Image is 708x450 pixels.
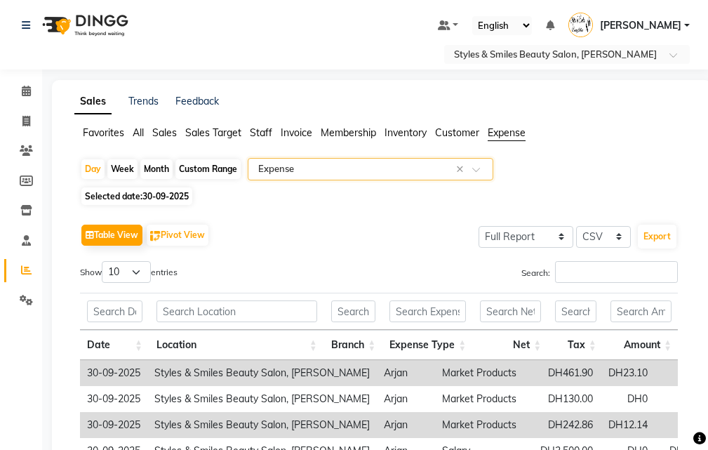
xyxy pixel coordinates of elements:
[568,13,593,37] img: Margaret
[140,159,173,179] div: Month
[185,126,241,139] span: Sales Target
[175,95,219,107] a: Feedback
[435,386,526,412] td: Market Products
[133,126,144,139] span: All
[603,330,679,360] th: Amount: activate to sort column ascending
[281,126,312,139] span: Invoice
[107,159,138,179] div: Week
[610,300,672,322] input: Search Amount
[600,360,655,386] td: DH23.10
[147,412,377,438] td: Styles & Smiles Beauty Salon, [PERSON_NAME]
[385,126,427,139] span: Inventory
[74,89,112,114] a: Sales
[331,300,376,322] input: Search Branch
[87,300,142,322] input: Search Date
[324,330,383,360] th: Branch: activate to sort column ascending
[142,191,189,201] span: 30-09-2025
[526,360,600,386] td: DH461.90
[150,231,161,241] img: pivot.png
[638,225,676,249] button: Export
[80,261,178,283] label: Show entries
[377,386,435,412] td: Arjan
[156,300,317,322] input: Search Location
[600,18,681,33] span: [PERSON_NAME]
[83,126,124,139] span: Favorites
[526,386,600,412] td: DH130.00
[80,412,147,438] td: 30-09-2025
[147,386,377,412] td: Styles & Smiles Beauty Salon, [PERSON_NAME]
[555,261,678,283] input: Search:
[175,159,241,179] div: Custom Range
[521,261,678,283] label: Search:
[377,412,435,438] td: Arjan
[480,300,541,322] input: Search Net
[152,126,177,139] span: Sales
[600,412,655,438] td: DH12.14
[389,300,466,322] input: Search Expense Type
[488,126,526,139] span: Expense
[147,225,208,246] button: Pivot View
[548,330,603,360] th: Tax: activate to sort column ascending
[128,95,159,107] a: Trends
[81,187,192,205] span: Selected date:
[36,6,132,45] img: logo
[147,360,377,386] td: Styles & Smiles Beauty Salon, [PERSON_NAME]
[435,412,526,438] td: Market Products
[377,360,435,386] td: Arjan
[80,360,147,386] td: 30-09-2025
[81,225,142,246] button: Table View
[435,360,526,386] td: Market Products
[250,126,272,139] span: Staff
[435,126,479,139] span: Customer
[102,261,151,283] select: Showentries
[526,412,600,438] td: DH242.86
[473,330,548,360] th: Net: activate to sort column ascending
[321,126,376,139] span: Membership
[555,300,596,322] input: Search Tax
[600,386,655,412] td: DH0
[456,162,468,177] span: Clear all
[80,330,149,360] th: Date: activate to sort column ascending
[382,330,473,360] th: Expense Type: activate to sort column ascending
[149,330,324,360] th: Location: activate to sort column ascending
[80,386,147,412] td: 30-09-2025
[81,159,105,179] div: Day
